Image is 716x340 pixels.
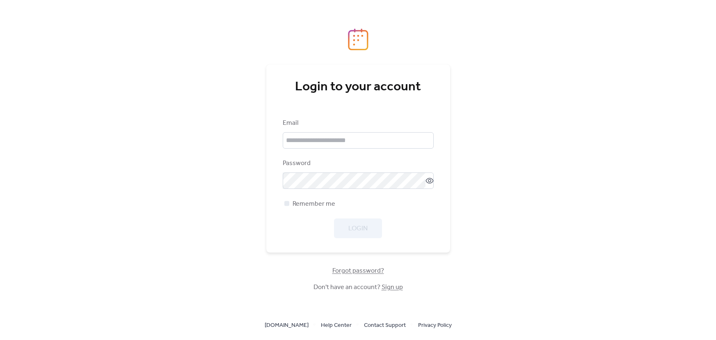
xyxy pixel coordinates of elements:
span: Privacy Policy [418,321,452,331]
a: Help Center [321,320,352,330]
a: Contact Support [364,320,406,330]
a: Privacy Policy [418,320,452,330]
a: [DOMAIN_NAME] [265,320,309,330]
div: Email [283,118,432,128]
span: Help Center [321,321,352,331]
span: Don't have an account? [313,283,403,292]
span: Contact Support [364,321,406,331]
span: Remember me [293,199,335,209]
div: Password [283,159,432,168]
span: Forgot password? [332,266,384,276]
div: Login to your account [283,79,434,95]
a: Forgot password? [332,269,384,273]
span: [DOMAIN_NAME] [265,321,309,331]
a: Sign up [382,281,403,294]
img: logo [348,28,368,51]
